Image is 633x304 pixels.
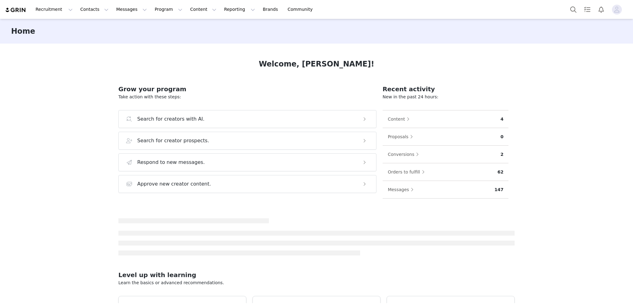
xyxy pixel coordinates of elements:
p: 62 [498,169,503,175]
button: Content [186,2,220,16]
h2: Level up with learning [118,270,515,280]
a: Brands [259,2,283,16]
button: Messages [388,185,417,195]
p: 0 [500,134,503,140]
p: Learn the basics or advanced recommendations. [118,280,515,286]
button: Profile [608,5,628,15]
button: Respond to new messages. [118,153,376,171]
a: Community [284,2,319,16]
img: grin logo [5,7,27,13]
p: New in the past 24 hours: [383,94,508,100]
button: Reporting [220,2,259,16]
h3: Home [11,26,35,37]
h3: Approve new creator content. [137,180,211,188]
button: Program [151,2,186,16]
h3: Search for creator prospects. [137,137,209,144]
h3: Respond to new messages. [137,159,205,166]
button: Search [567,2,580,16]
div: avatar [614,5,620,15]
button: Recruitment [32,2,76,16]
button: Content [388,114,413,124]
button: Messages [113,2,151,16]
button: Conversions [388,149,422,159]
h3: Search for creators with AI. [137,115,205,123]
h2: Grow your program [118,84,376,94]
button: Search for creator prospects. [118,132,376,150]
a: Tasks [580,2,594,16]
p: 4 [500,116,503,122]
button: Orders to fulfill [388,167,428,177]
button: Approve new creator content. [118,175,376,193]
button: Proposals [388,132,416,142]
p: 147 [495,186,503,193]
button: Notifications [594,2,608,16]
button: Search for creators with AI. [118,110,376,128]
h2: Recent activity [383,84,508,94]
button: Contacts [77,2,112,16]
h1: Welcome, [PERSON_NAME]! [259,58,374,70]
p: 2 [500,151,503,158]
p: Take action with these steps: [118,94,376,100]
